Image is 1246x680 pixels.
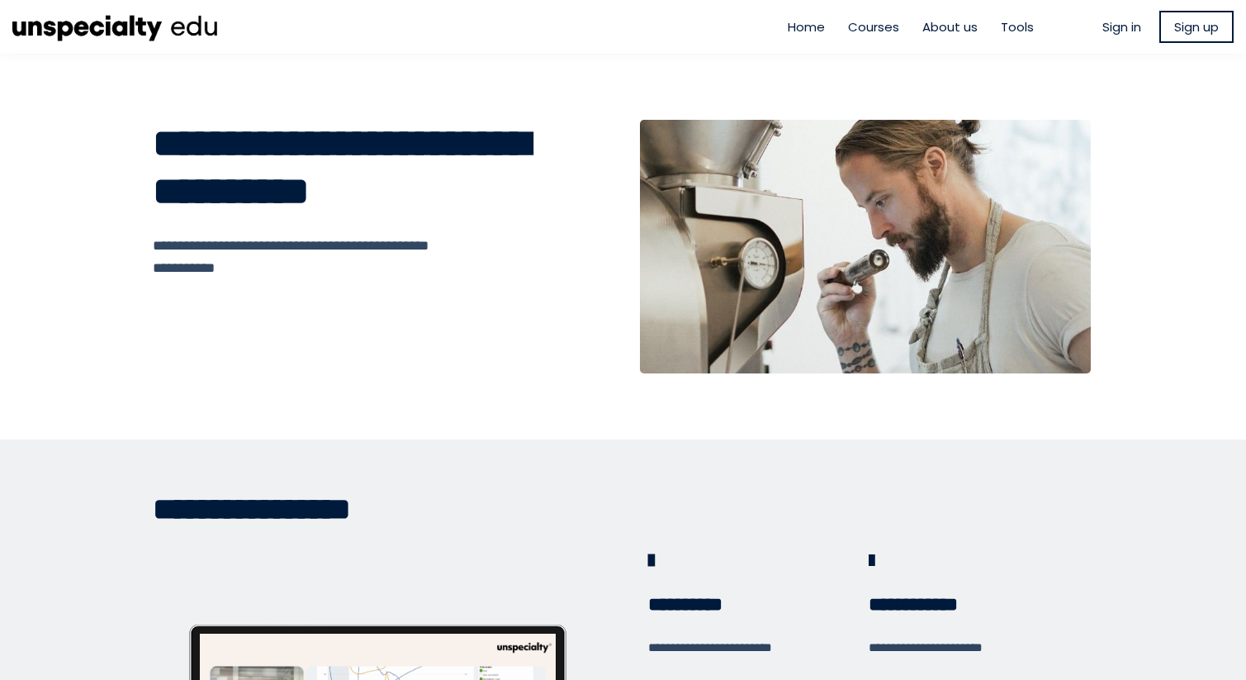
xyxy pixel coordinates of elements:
a: Home [788,17,825,36]
a: About us [922,17,978,36]
span: Sign up [1174,17,1219,36]
a: Tools [1001,17,1034,36]
a: Courses [848,17,899,36]
a: Sign up [1159,11,1234,43]
a: Sign in [1102,17,1141,36]
img: ec8cb47d53a36d742fcbd71bcb90b6e6.png [12,8,219,45]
